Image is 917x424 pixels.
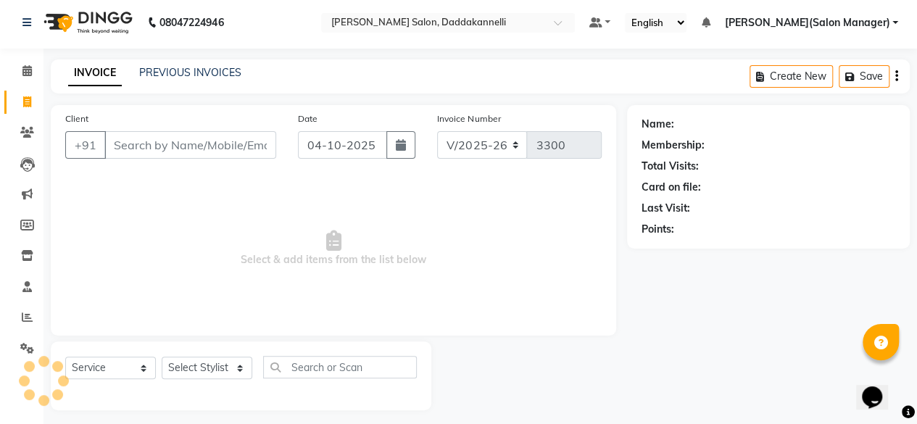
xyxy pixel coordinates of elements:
[642,138,705,153] div: Membership:
[65,112,88,125] label: Client
[642,159,699,174] div: Total Visits:
[642,222,674,237] div: Points:
[298,112,318,125] label: Date
[65,176,602,321] span: Select & add items from the list below
[437,112,500,125] label: Invoice Number
[642,117,674,132] div: Name:
[68,60,122,86] a: INVOICE
[263,356,417,378] input: Search or Scan
[139,66,241,79] a: PREVIOUS INVOICES
[159,2,223,43] b: 08047224946
[856,366,903,410] iframe: chat widget
[642,180,701,195] div: Card on file:
[750,65,833,88] button: Create New
[37,2,136,43] img: logo
[642,201,690,216] div: Last Visit:
[104,131,276,159] input: Search by Name/Mobile/Email/Code
[65,131,106,159] button: +91
[724,15,889,30] span: [PERSON_NAME](Salon Manager)
[839,65,889,88] button: Save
